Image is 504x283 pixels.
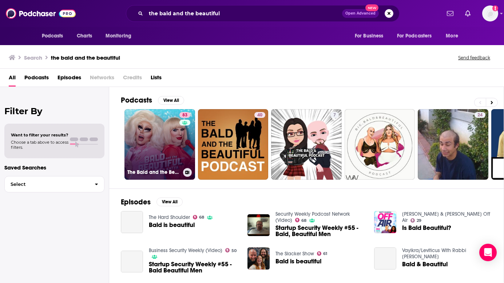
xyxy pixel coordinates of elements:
[182,112,187,119] span: 83
[477,112,483,119] span: 24
[149,247,222,254] a: Business Security Weekly (Video)
[9,72,16,87] a: All
[355,31,384,41] span: For Business
[72,29,97,43] a: Charts
[410,218,422,223] a: 29
[417,219,421,222] span: 29
[4,106,104,116] h2: Filter By
[11,132,68,137] span: Want to filter your results?
[402,247,466,260] a: Vayikra/Leviticus With Rabbi Mendel Kaplan
[482,5,498,21] span: Logged in as alignPR
[374,211,396,233] img: Is Bald Beautiful?
[24,54,42,61] h3: Search
[271,109,342,180] a: 7
[121,96,152,105] h2: Podcasts
[146,8,342,19] input: Search podcasts, credits, & more...
[4,164,104,171] p: Saved Searches
[199,216,204,219] span: 68
[231,249,237,252] span: 50
[247,247,270,270] img: Bald is beautiful
[275,258,321,264] a: Bald is beautiful
[295,218,307,222] a: 68
[149,261,239,274] a: Startup Security Weekly #55 - Bald Beautiful Men
[90,72,114,87] span: Networks
[149,222,195,228] a: Bald is beautiful
[365,4,378,11] span: New
[11,140,68,150] span: Choose a tab above to access filters.
[123,72,142,87] span: Credits
[126,5,400,22] div: Search podcasts, credits, & more...
[456,55,492,61] button: Send feedback
[402,211,490,223] a: Matt & Ramona Off Air
[24,72,49,87] a: Podcasts
[37,29,73,43] button: open menu
[42,31,63,41] span: Podcasts
[254,112,265,118] a: 40
[247,214,270,236] img: Startup Security Weekly #55 - Bald, Beautiful Men
[4,176,104,192] button: Select
[151,72,162,87] a: Lists
[323,252,327,255] span: 61
[275,251,314,257] a: The Slacker Show
[257,112,262,119] span: 40
[462,7,473,20] a: Show notifications dropdown
[317,251,328,256] a: 61
[275,211,350,223] a: Security Weekly Podcast Network (Video)
[198,109,269,180] a: 40
[121,211,143,233] a: Bald is beautiful
[301,219,306,222] span: 68
[121,198,151,207] h2: Episodes
[345,12,376,15] span: Open Advanced
[124,109,195,180] a: 83The Bald and the Beautiful with [PERSON_NAME] and [PERSON_NAME]
[57,72,81,87] a: Episodes
[342,9,379,18] button: Open AdvancedNew
[350,29,393,43] button: open menu
[446,31,458,41] span: More
[441,29,467,43] button: open menu
[156,198,183,206] button: View All
[397,31,432,41] span: For Podcasters
[275,225,365,237] a: Startup Security Weekly #55 - Bald, Beautiful Men
[418,109,488,180] a: 24
[482,5,498,21] img: User Profile
[6,7,76,20] img: Podchaser - Follow, Share and Rate Podcasts
[121,251,143,273] a: Startup Security Weekly #55 - Bald Beautiful Men
[402,225,451,231] a: Is Bald Beautiful?
[179,112,190,118] a: 83
[5,182,89,187] span: Select
[51,54,120,61] h3: the bald and the beautiful
[479,244,497,261] div: Open Intercom Messenger
[100,29,141,43] button: open menu
[374,247,396,270] a: Bald & Beautiful
[127,169,180,175] h3: The Bald and the Beautiful with [PERSON_NAME] and [PERSON_NAME]
[475,112,485,118] a: 24
[158,96,184,105] button: View All
[149,214,190,220] a: The Hard Shoulder
[492,5,498,11] svg: Add a profile image
[106,31,131,41] span: Monitoring
[77,31,92,41] span: Charts
[121,96,184,105] a: PodcastsView All
[482,5,498,21] button: Show profile menu
[392,29,443,43] button: open menu
[444,7,456,20] a: Show notifications dropdown
[193,215,205,219] a: 68
[402,261,448,267] a: Bald & Beautiful
[330,112,339,118] a: 7
[333,112,336,119] span: 7
[225,248,237,252] a: 50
